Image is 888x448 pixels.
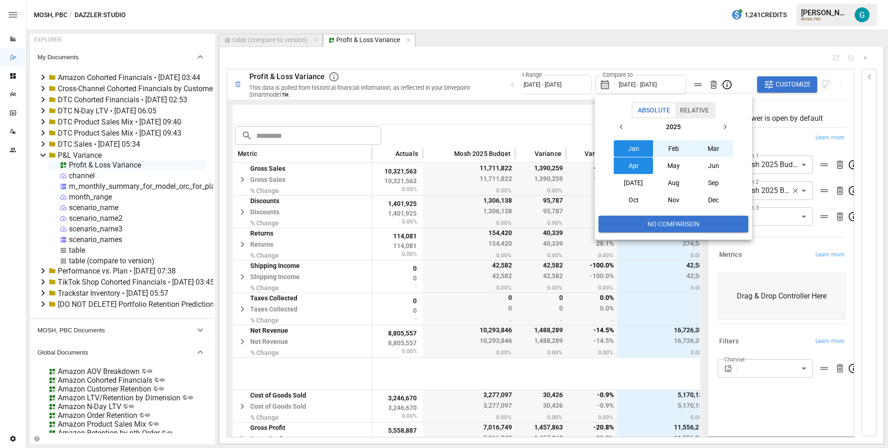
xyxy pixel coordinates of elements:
button: Mar [694,140,734,157]
button: Apr [614,157,654,174]
button: Relative [675,103,714,117]
button: Dec [694,192,734,208]
button: Nov [654,192,693,208]
button: Jan [614,140,654,157]
button: 2025 [630,118,716,135]
button: [DATE] [614,174,654,191]
button: No Comparison [598,216,748,232]
button: Absolute [633,103,675,117]
button: Oct [614,192,654,208]
button: Jun [694,157,734,174]
button: Feb [654,140,693,157]
button: Sep [694,174,734,191]
button: May [654,157,693,174]
button: Aug [654,174,693,191]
